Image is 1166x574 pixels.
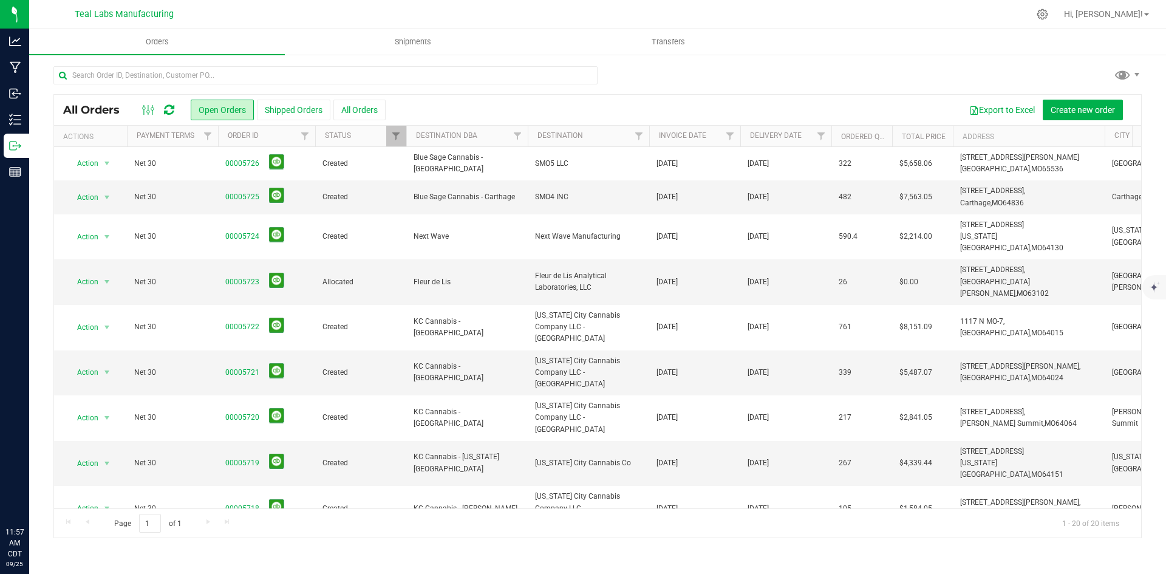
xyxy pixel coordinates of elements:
span: Action [66,319,99,336]
span: 217 [839,412,851,423]
inline-svg: Manufacturing [9,61,21,73]
span: Fleur de Lis Analytical Laboratories, LLC [535,270,642,293]
span: [DATE] [748,231,769,242]
span: 105 [839,503,851,514]
span: $7,563.05 [899,191,932,203]
span: Fleur de Lis [414,276,520,288]
span: Created [322,457,399,469]
span: [US_STATE] City Cannabis Company LLC - [GEOGRAPHIC_DATA] [535,400,642,436]
span: [DATE] [748,276,769,288]
span: MO [1031,165,1042,173]
a: Destination [537,131,583,140]
a: Filter [629,126,649,146]
a: Ordered qty [841,132,888,141]
inline-svg: Inbound [9,87,21,100]
span: 64024 [1042,374,1063,382]
span: MO [1031,329,1042,337]
span: [STREET_ADDRESS][PERSON_NAME], [960,498,1080,507]
a: 00005723 [225,276,259,288]
span: Action [66,500,99,517]
span: MO [992,199,1003,207]
span: select [100,409,115,426]
span: Hi, [PERSON_NAME]! [1064,9,1143,19]
span: 1117 N MO-7, [960,317,1004,326]
span: [GEOGRAPHIC_DATA][PERSON_NAME], [960,278,1030,298]
span: [GEOGRAPHIC_DATA], [960,329,1031,337]
span: [DATE] [748,367,769,378]
span: KC Cannabis - [GEOGRAPHIC_DATA] [414,361,520,384]
span: 63102 [1028,289,1049,298]
span: $1,584.05 [899,503,932,514]
a: Shipments [285,29,540,55]
span: Action [66,364,99,381]
span: Created [322,412,399,423]
span: Action [66,273,99,290]
span: [STREET_ADDRESS][PERSON_NAME], [960,362,1080,371]
a: Orders [29,29,285,55]
span: MO [1031,374,1042,382]
span: [US_STATE] City Cannabis Company LLC - [GEOGRAPHIC_DATA] [535,491,642,526]
span: select [100,273,115,290]
inline-svg: Inventory [9,114,21,126]
span: Shipments [378,36,448,47]
span: Blue Sage Cannabis - [GEOGRAPHIC_DATA] [414,152,520,175]
span: Net 30 [134,191,211,203]
a: Filter [811,126,831,146]
p: 11:57 AM CDT [5,527,24,559]
span: select [100,319,115,336]
span: $5,658.06 [899,158,932,169]
span: [DATE] [748,503,769,514]
span: MO [1031,470,1042,479]
span: KC Cannabis - [GEOGRAPHIC_DATA] [414,406,520,429]
a: Order ID [228,131,259,140]
span: Page of 1 [104,514,191,533]
a: 00005722 [225,321,259,333]
span: select [100,364,115,381]
span: MO [1045,419,1055,428]
input: Search Order ID, Destination, Customer PO... [53,66,598,84]
span: Orders [129,36,185,47]
span: [DATE] [656,158,678,169]
span: Action [66,189,99,206]
a: Payment Terms [137,131,194,140]
span: Created [322,367,399,378]
a: Filter [508,126,528,146]
span: [US_STATE] City Cannabis Co [535,457,642,469]
span: 590.4 [839,231,857,242]
a: Filter [198,126,218,146]
span: [US_STATE][GEOGRAPHIC_DATA], [960,459,1031,479]
span: Teal Labs Manufacturing [75,9,174,19]
span: [DATE] [656,367,678,378]
span: [DATE] [656,457,678,469]
span: 64151 [1042,470,1063,479]
span: Transfers [635,36,701,47]
span: [DATE] [748,158,769,169]
a: 00005721 [225,367,259,378]
span: $0.00 [899,276,918,288]
span: Created [322,158,399,169]
span: Action [66,228,99,245]
span: Created [322,191,399,203]
button: All Orders [333,100,386,120]
span: [DATE] [656,276,678,288]
span: Net 30 [134,231,211,242]
span: $2,841.05 [899,412,932,423]
span: SMO5 LLC [535,158,642,169]
a: Delivery Date [750,131,802,140]
div: Manage settings [1035,9,1050,20]
iframe: Resource center unread badge [36,475,50,490]
span: Net 30 [134,321,211,333]
iframe: Resource center [12,477,49,513]
span: 65536 [1042,165,1063,173]
span: [STREET_ADDRESS], [960,408,1025,416]
span: Net 30 [134,503,211,514]
span: [STREET_ADDRESS] [960,447,1024,456]
a: 00005726 [225,158,259,169]
button: Export to Excel [961,100,1043,120]
span: 64836 [1003,199,1024,207]
span: Created [322,503,399,514]
span: Created [322,231,399,242]
span: 322 [839,158,851,169]
span: [PERSON_NAME] Summit, [960,419,1045,428]
span: [STREET_ADDRESS][PERSON_NAME] [960,153,1079,162]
